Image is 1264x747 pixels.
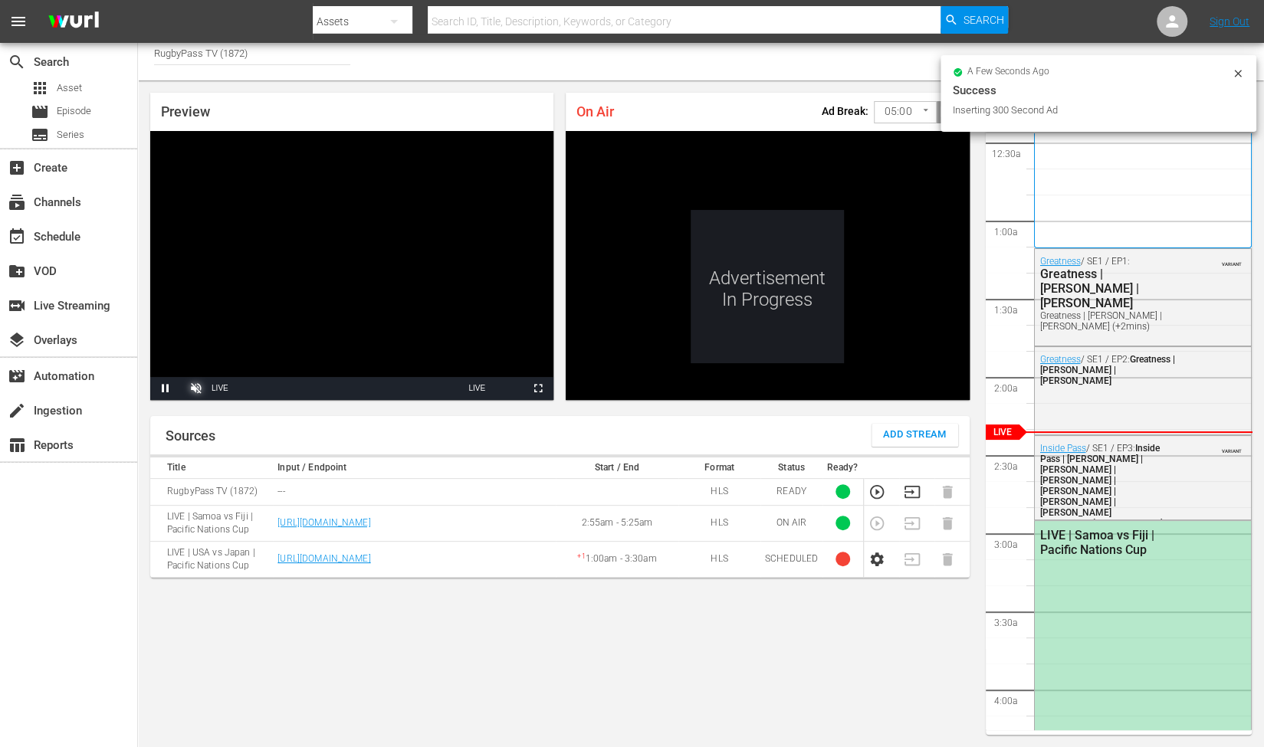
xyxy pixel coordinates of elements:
td: READY [760,478,822,505]
div: Video Player [566,131,969,400]
span: a few seconds ago [967,66,1049,78]
th: Status [760,457,822,479]
span: Live Streaming [8,297,26,315]
th: Input / Endpoint [273,457,556,479]
a: Greatness [1040,354,1081,365]
td: HLS [678,505,760,541]
span: Episode [57,103,91,119]
button: Seek to live, currently playing live [461,377,492,400]
a: [URL][DOMAIN_NAME] [277,553,370,564]
button: Search [941,6,1008,34]
div: LIVE | Samoa vs Fiji | Pacific Nations Cup [1040,528,1180,557]
div: Video Player [150,131,553,400]
span: LIVE [468,384,485,392]
div: Greatness | [PERSON_NAME] | [PERSON_NAME] [1040,267,1180,310]
span: Series [31,126,49,144]
button: Picture-in-Picture [492,377,523,400]
td: RugbyPass TV (1872) [150,478,273,505]
span: Add Stream [883,426,947,444]
td: HLS [678,478,760,505]
span: Asset [31,79,49,97]
span: Inside Pass | [PERSON_NAME] | [PERSON_NAME] | [PERSON_NAME] | [PERSON_NAME] | [PERSON_NAME] | [PE... [1040,443,1160,518]
td: 2:55am - 5:25am [556,505,678,541]
td: LIVE | USA vs Japan | Pacific Nations Cup [150,541,273,577]
span: Search [8,53,26,71]
button: Pause [150,377,181,400]
div: / SE1 / EP1: [1040,256,1180,332]
div: Advertisement In Progress [691,210,844,363]
th: Format [678,457,760,479]
a: Sign Out [1210,15,1249,28]
span: Ingestion [8,401,26,420]
div: / SE1 / EP2: [1040,354,1180,386]
button: Transition [904,483,921,500]
button: Configure [868,551,885,568]
button: Add Stream [872,424,958,447]
span: Automation [8,367,26,385]
h1: Sources [166,428,215,444]
td: 1:00am - 3:30am [556,541,678,577]
span: Series [57,127,84,143]
button: Fullscreen [523,377,553,400]
sup: + 1 [577,552,585,560]
td: SCHEDULED [760,541,822,577]
div: Inside Pass | [PERSON_NAME] | [PERSON_NAME] | [PERSON_NAME] | [PERSON_NAME] | [PERSON_NAME] | [PE... [1040,518,1180,582]
span: menu [9,12,28,31]
button: Preview Stream [868,483,885,500]
div: Success [953,81,1244,100]
span: Reports [8,436,26,454]
span: Create [8,159,26,177]
span: Episode [31,103,49,121]
td: ON AIR [760,505,822,541]
th: Ready? [822,457,863,479]
div: Inserting 300 Second Ad [953,103,1228,118]
td: --- [273,478,556,505]
a: Inside Pass [1040,443,1086,454]
span: Schedule [8,228,26,246]
div: LIVE [212,377,228,400]
span: Search [963,6,1003,34]
span: Overlays [8,331,26,349]
span: Asset [57,80,82,96]
div: / SE1 / EP3: [1040,443,1180,582]
th: Title [150,457,273,479]
button: Unmute [181,377,212,400]
span: Greatness | [PERSON_NAME] | [PERSON_NAME] [1040,354,1175,386]
span: VARIANT [1222,254,1242,267]
th: Start / End [556,457,678,479]
img: ans4CAIJ8jUAAAAAAAAAAAAAAAAAAAAAAAAgQb4GAAAAAAAAAAAAAAAAAAAAAAAAJMjXAAAAAAAAAAAAAAAAAAAAAAAAgAT5G... [37,4,110,40]
span: VARIANT [1222,441,1242,454]
td: HLS [678,541,760,577]
a: [URL][DOMAIN_NAME] [277,517,370,528]
a: Greatness [1040,256,1081,267]
td: LIVE | Samoa vs Fiji | Pacific Nations Cup [150,505,273,541]
div: 05:00 [874,97,937,126]
p: Ad Break: [822,105,868,117]
span: On Air [576,103,614,120]
span: VOD [8,262,26,280]
span: Channels [8,193,26,211]
div: Greatness | [PERSON_NAME] | [PERSON_NAME] (+2mins) [1040,310,1180,332]
span: Preview [161,103,210,120]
